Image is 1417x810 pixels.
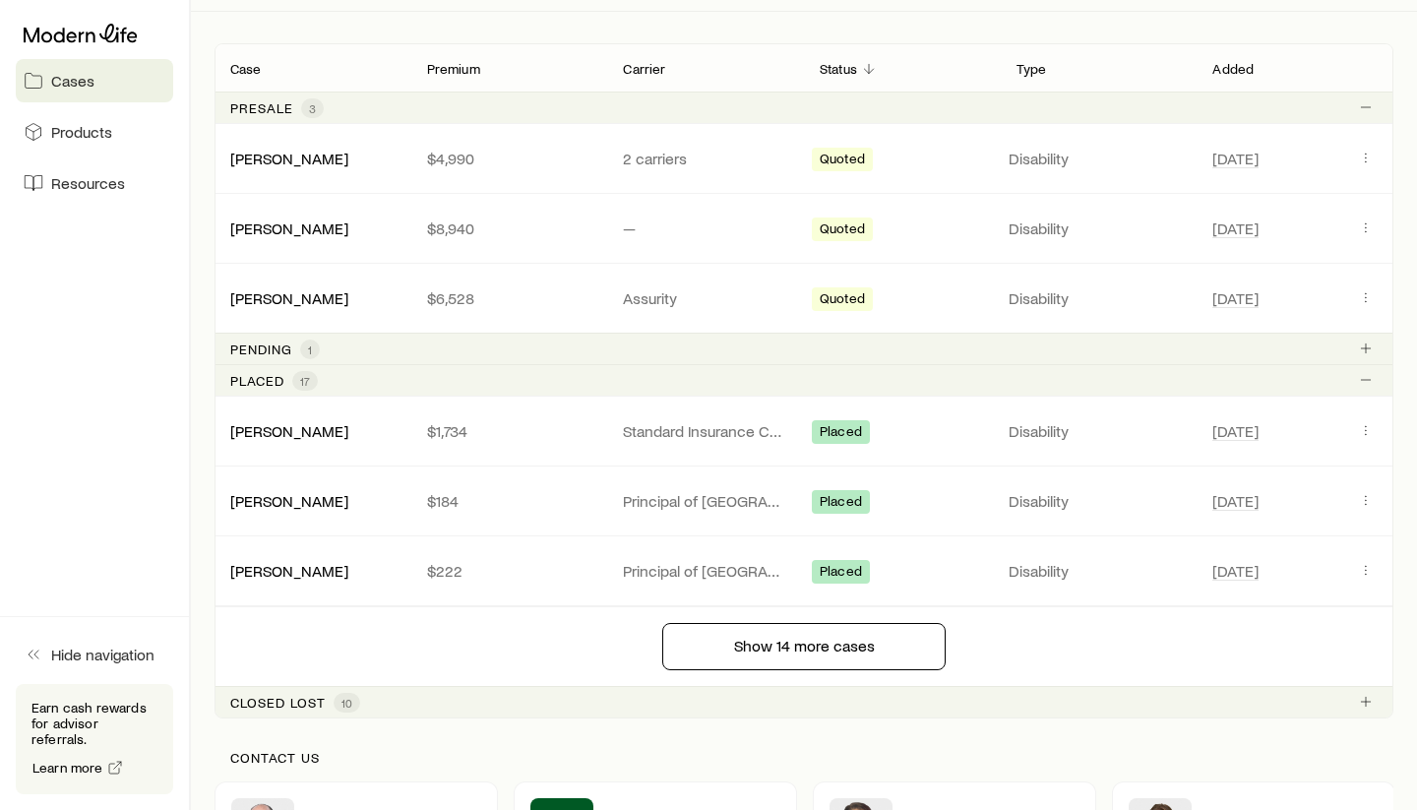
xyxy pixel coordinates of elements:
[230,421,348,442] div: [PERSON_NAME]
[820,423,862,444] span: Placed
[427,218,592,238] p: $8,940
[623,561,788,581] p: Principal of [GEOGRAPHIC_DATA]
[215,43,1393,718] div: Client cases
[230,561,348,580] a: [PERSON_NAME]
[623,61,665,77] p: Carrier
[1212,61,1254,77] p: Added
[1009,149,1190,168] p: Disability
[230,149,348,169] div: [PERSON_NAME]
[427,561,592,581] p: $222
[32,761,103,775] span: Learn more
[16,59,173,102] a: Cases
[1009,421,1190,441] p: Disability
[1009,491,1190,511] p: Disability
[51,645,154,664] span: Hide navigation
[341,695,352,711] span: 10
[427,421,592,441] p: $1,734
[820,220,865,241] span: Quoted
[1212,491,1259,511] span: [DATE]
[230,149,348,167] a: [PERSON_NAME]
[1212,421,1259,441] span: [DATE]
[623,149,788,168] p: 2 carriers
[623,218,788,238] p: —
[230,100,293,116] p: Presale
[230,373,284,389] p: Placed
[31,700,157,747] p: Earn cash rewards for advisor referrals.
[820,151,865,171] span: Quoted
[1009,288,1190,308] p: Disability
[230,218,348,237] a: [PERSON_NAME]
[230,421,348,440] a: [PERSON_NAME]
[1212,218,1259,238] span: [DATE]
[16,161,173,205] a: Resources
[427,288,592,308] p: $6,528
[308,342,312,357] span: 1
[16,110,173,154] a: Products
[623,288,788,308] p: Assurity
[427,149,592,168] p: $4,990
[51,122,112,142] span: Products
[309,100,316,116] span: 3
[623,491,788,511] p: Principal of [GEOGRAPHIC_DATA]
[820,563,862,584] span: Placed
[51,173,125,193] span: Resources
[1009,218,1190,238] p: Disability
[427,491,592,511] p: $184
[820,61,857,77] p: Status
[820,493,862,514] span: Placed
[1017,61,1047,77] p: Type
[1212,288,1259,308] span: [DATE]
[230,491,348,512] div: [PERSON_NAME]
[623,421,788,441] p: Standard Insurance Company
[820,290,865,311] span: Quoted
[230,288,348,307] a: [PERSON_NAME]
[51,71,94,91] span: Cases
[16,684,173,794] div: Earn cash rewards for advisor referrals.Learn more
[1212,561,1259,581] span: [DATE]
[230,61,262,77] p: Case
[1212,149,1259,168] span: [DATE]
[1009,561,1190,581] p: Disability
[16,633,173,676] button: Hide navigation
[230,750,1378,766] p: Contact us
[230,342,292,357] p: Pending
[230,561,348,582] div: [PERSON_NAME]
[427,61,480,77] p: Premium
[230,288,348,309] div: [PERSON_NAME]
[230,695,326,711] p: Closed lost
[230,218,348,239] div: [PERSON_NAME]
[662,623,946,670] button: Show 14 more cases
[300,373,310,389] span: 17
[230,491,348,510] a: [PERSON_NAME]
